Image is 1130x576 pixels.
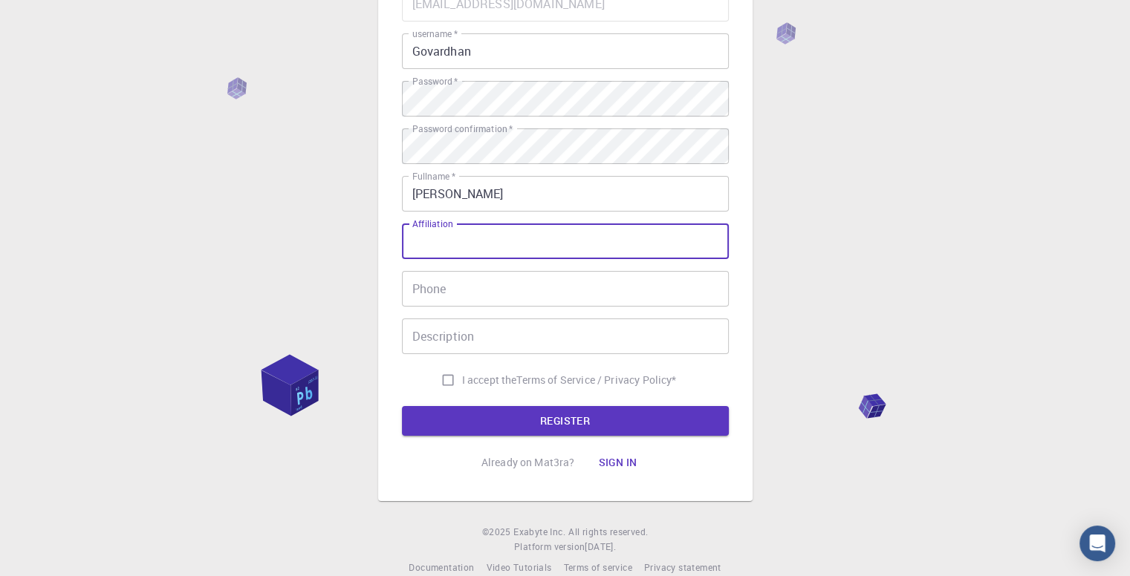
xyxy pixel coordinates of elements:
[585,540,616,554] a: [DATE].
[513,526,565,537] span: Exabyte Inc.
[481,455,575,470] p: Already on Mat3ra?
[644,561,721,573] span: Privacy statement
[586,448,649,477] button: Sign in
[412,122,513,135] label: Password confirmation
[563,561,631,573] span: Terms of service
[486,561,551,573] span: Video Tutorials
[412,75,458,88] label: Password
[412,27,458,40] label: username
[482,525,513,540] span: © 2025
[409,560,474,575] a: Documentation
[516,373,676,387] p: Terms of Service / Privacy Policy *
[486,560,551,575] a: Video Tutorials
[409,561,474,573] span: Documentation
[412,217,452,230] label: Affiliation
[516,373,676,387] a: Terms of Service / Privacy Policy*
[568,525,648,540] span: All rights reserved.
[513,525,565,540] a: Exabyte Inc.
[402,406,729,436] button: REGISTER
[585,540,616,552] span: [DATE] .
[514,540,585,554] span: Platform version
[462,373,517,387] span: I accept the
[412,170,455,183] label: Fullname
[1079,526,1115,561] div: Open Intercom Messenger
[644,560,721,575] a: Privacy statement
[563,560,631,575] a: Terms of service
